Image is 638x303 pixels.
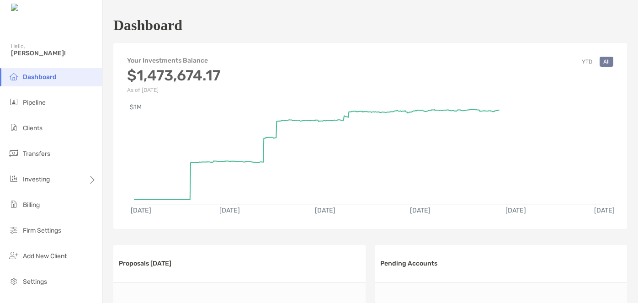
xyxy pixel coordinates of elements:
[11,49,96,57] span: [PERSON_NAME]!
[23,150,50,158] span: Transfers
[131,207,151,214] text: [DATE]
[578,57,596,67] button: YTD
[594,207,615,214] text: [DATE]
[23,278,47,286] span: Settings
[11,4,50,12] img: Zoe Logo
[23,227,61,234] span: Firm Settings
[127,57,220,64] h4: Your Investments Balance
[8,224,19,235] img: firm-settings icon
[8,148,19,159] img: transfers icon
[23,175,50,183] span: Investing
[127,67,220,84] h3: $1,473,674.17
[8,199,19,210] img: billing icon
[23,252,67,260] span: Add New Client
[8,173,19,184] img: investing icon
[113,17,182,34] h1: Dashboard
[600,57,613,67] button: All
[8,96,19,107] img: pipeline icon
[23,99,46,106] span: Pipeline
[8,122,19,133] img: clients icon
[23,124,43,132] span: Clients
[8,276,19,287] img: settings icon
[23,73,57,81] span: Dashboard
[23,201,40,209] span: Billing
[219,207,240,214] text: [DATE]
[410,207,431,214] text: [DATE]
[119,260,171,267] h3: Proposals [DATE]
[380,260,437,267] h3: Pending Accounts
[130,103,142,111] text: $1M
[315,207,335,214] text: [DATE]
[127,87,220,93] p: As of [DATE]
[505,207,526,214] text: [DATE]
[8,71,19,82] img: dashboard icon
[8,250,19,261] img: add_new_client icon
